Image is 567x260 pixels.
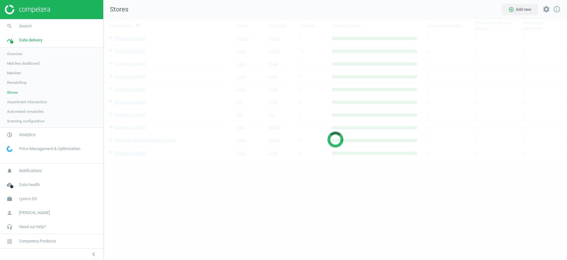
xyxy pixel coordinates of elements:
[7,70,21,76] span: Matches
[7,61,40,66] span: Matches dashboard
[19,196,37,202] span: Lyreco DE
[19,210,50,216] span: [PERSON_NAME]
[7,109,44,114] span: Automated rematches
[19,182,40,188] span: Data health
[104,5,128,14] span: Stores
[4,179,16,191] i: cloud_done
[19,37,42,43] span: Data delivery
[7,99,47,105] span: Assortment intersection
[502,4,538,15] button: add_circle_outlineAdd new
[19,146,80,152] span: Price Management & Optimization
[5,5,50,14] img: ajHJNr6hYgQAAAAASUVORK5CYII=
[19,238,56,244] span: Competera Products
[4,20,16,32] i: search
[19,23,32,29] span: Search
[542,5,550,13] i: settings
[86,250,102,258] button: chevron_left
[508,7,514,12] i: add_circle_outline
[553,5,561,14] a: info_outline
[4,129,16,141] i: pie_chart_outlined
[19,224,46,230] span: Need our help?
[7,80,26,85] span: Rematching
[553,5,561,13] i: info_outline
[19,132,36,138] span: Analytics
[19,168,42,174] span: Notifications
[4,221,16,233] i: headset_mic
[7,146,12,152] img: wGWNvw8QSZomAAAAABJRU5ErkJggg==
[4,165,16,177] i: notifications
[540,3,553,16] button: settings
[90,250,97,258] i: chevron_left
[4,34,16,46] i: timeline
[4,193,16,205] i: work
[4,207,16,219] i: person
[7,90,18,95] span: Stores
[7,119,45,124] span: Scanning configuration
[7,51,22,56] span: Overview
